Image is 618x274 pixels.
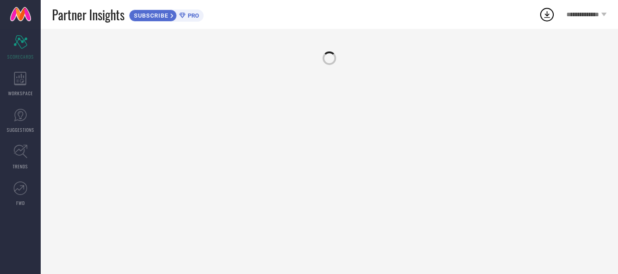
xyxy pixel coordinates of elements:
span: FWD [16,200,25,206]
span: WORKSPACE [8,90,33,97]
span: TRENDS [13,163,28,170]
span: SUBSCRIBE [129,12,171,19]
span: SUGGESTIONS [7,126,34,133]
span: Partner Insights [52,5,124,24]
span: PRO [185,12,199,19]
span: SCORECARDS [7,53,34,60]
a: SUBSCRIBEPRO [129,7,204,22]
div: Open download list [539,6,555,23]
